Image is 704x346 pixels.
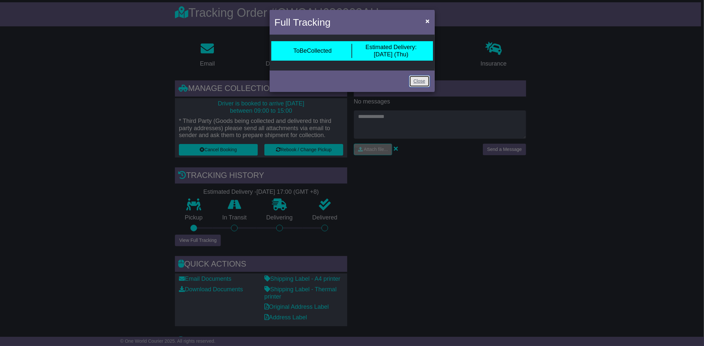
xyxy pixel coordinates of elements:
[365,44,417,50] span: Estimated Delivery:
[293,47,332,55] div: ToBeCollected
[425,17,429,25] span: ×
[409,75,430,87] a: Close
[365,44,417,58] div: [DATE] (Thu)
[422,14,433,28] button: Close
[275,15,331,30] h4: Full Tracking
